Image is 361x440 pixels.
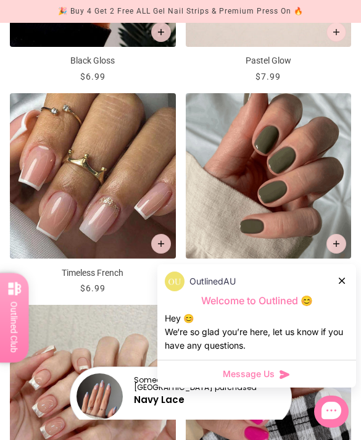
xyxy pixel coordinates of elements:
[326,22,346,42] button: Add to cart
[255,72,281,81] span: $7.99
[10,93,176,296] a: Timeless French
[10,54,176,67] p: Black Gloss
[186,93,352,296] a: Enchanted Forest
[134,393,185,406] a: Navy Lace
[58,5,304,18] div: 🎉 Buy 4 Get 2 Free ALL Gel Nail Strips & Premium Press On 🔥
[186,93,352,259] img: Enchanted Forest-Press on Manicure-Outlined
[165,294,349,307] p: Welcome to Outlined 😊
[80,283,106,293] span: $6.99
[165,312,349,352] div: Hey 😊 We‘re so glad you’re here, let us know if you have any questions.
[223,368,275,380] span: Message Us
[151,234,171,254] button: Add to cart
[186,54,352,67] p: Pastel Glow
[10,93,176,259] img: Timeless French - Press On Nails
[326,234,346,254] button: Add to cart
[165,272,185,291] img: data:image/png;base64,iVBORw0KGgoAAAANSUhEUgAAACQAAAAkCAYAAADhAJiYAAAAAXNSR0IArs4c6QAAAERlWElmTU0...
[10,267,176,280] p: Timeless French
[189,275,236,288] p: OutlinedAU
[134,376,281,391] p: Someone in [GEOGRAPHIC_DATA], [GEOGRAPHIC_DATA] purchased
[80,72,106,81] span: $6.99
[151,22,171,42] button: Add to cart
